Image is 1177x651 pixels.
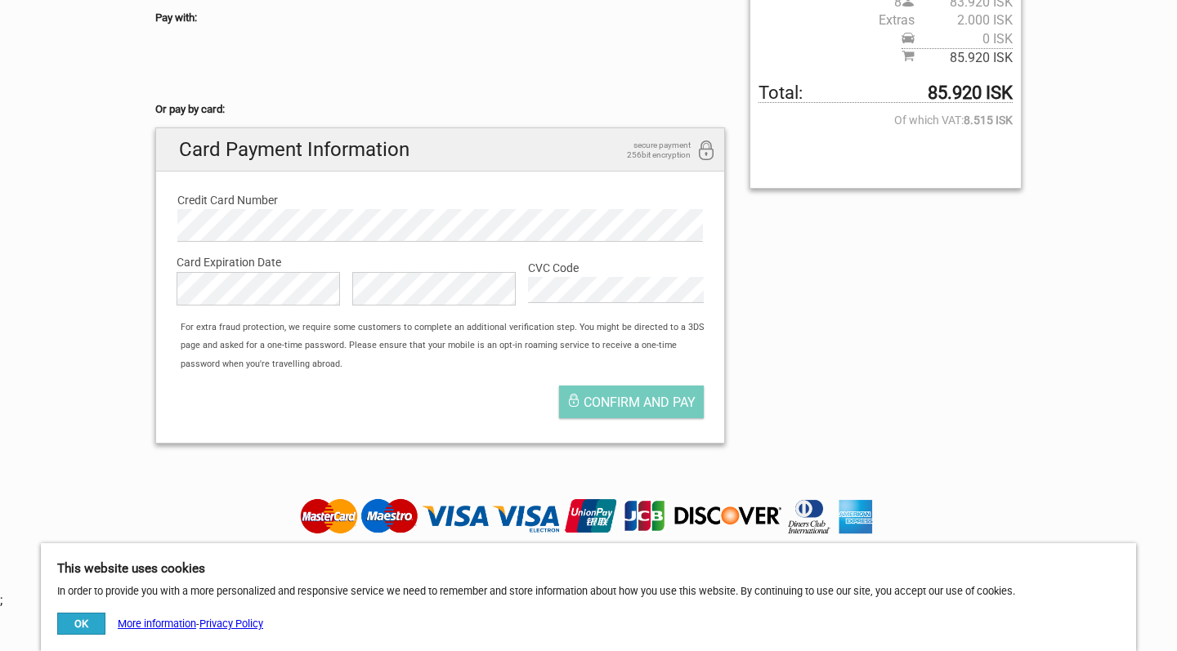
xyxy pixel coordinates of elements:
span: Pickup price [902,30,1013,48]
strong: 85.920 ISK [928,84,1013,102]
span: 85.920 ISK [915,49,1013,67]
label: Card Expiration Date [177,253,704,271]
h5: This website uses cookies [57,560,1120,577]
span: Of which VAT: [759,111,1013,129]
a: More information [118,618,196,630]
strong: 8.515 ISK [964,111,1013,129]
div: | | | [296,535,882,591]
div: - [57,613,263,635]
span: Total to be paid [759,84,1013,103]
i: 256bit encryption [696,140,716,163]
p: We're away right now. Please check back later! [23,29,185,42]
span: 2.000 ISK [915,11,1013,29]
span: Confirm and pay [584,395,696,410]
label: Credit Card Number [177,191,703,209]
span: secure payment 256bit encryption [609,140,691,160]
div: For extra fraud protection, we require some customers to complete an additional verification step... [172,319,724,373]
label: CVC Code [528,259,704,277]
h5: Pay with: [155,9,725,27]
button: Open LiveChat chat widget [188,25,208,45]
img: Tourdesk accepts [296,497,882,535]
span: Subtotal [902,48,1013,67]
h2: Card Payment Information [156,128,724,172]
iframe: Secure payment button frame [155,47,302,80]
div: In order to provide you with a more personalized and responsive service we need to remember and s... [41,543,1136,651]
span: Extras [879,11,1013,29]
h5: Or pay by card: [155,100,725,118]
button: OK [57,613,105,635]
button: Confirm and pay [559,386,704,418]
span: 0 ISK [915,30,1013,48]
a: Privacy Policy [199,618,263,630]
